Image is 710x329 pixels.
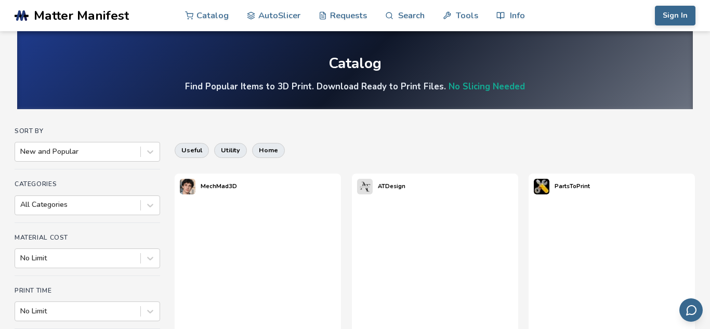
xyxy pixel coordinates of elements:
[352,174,411,200] a: ATDesign's profileATDesign
[20,148,22,156] input: New and Popular
[555,181,590,192] p: PartsToPrint
[185,81,525,93] h4: Find Popular Items to 3D Print. Download Ready to Print Files.
[34,8,129,23] span: Matter Manifest
[15,234,160,241] h4: Material Cost
[175,143,209,157] button: useful
[529,174,595,200] a: PartsToPrint's profilePartsToPrint
[357,179,373,194] img: ATDesign's profile
[20,201,22,209] input: All Categories
[328,56,382,72] div: Catalog
[252,143,285,157] button: home
[378,181,405,192] p: ATDesign
[201,181,237,192] p: MechMad3D
[655,6,695,25] button: Sign In
[15,180,160,188] h4: Categories
[15,127,160,135] h4: Sort By
[214,143,247,157] button: utility
[180,179,195,194] img: MechMad3D's profile
[20,307,22,315] input: No Limit
[20,254,22,262] input: No Limit
[175,174,242,200] a: MechMad3D's profileMechMad3D
[679,298,703,322] button: Send feedback via email
[15,287,160,294] h4: Print Time
[534,179,549,194] img: PartsToPrint's profile
[449,81,525,93] a: No Slicing Needed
